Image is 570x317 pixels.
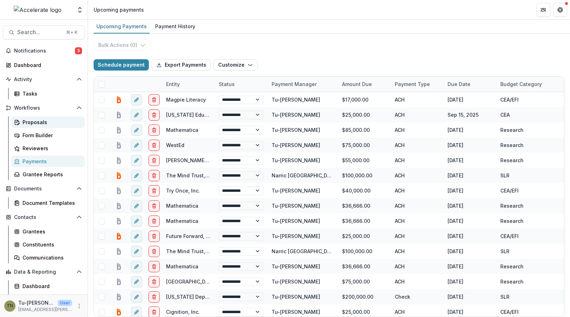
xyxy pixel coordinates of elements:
div: Proposals [23,118,79,126]
button: bill.com-connect [113,291,125,303]
a: Cignition, Inc. [166,309,200,315]
div: [DATE] [443,168,496,183]
button: bill.com-connect [113,231,125,242]
div: $75,000.00 [338,138,391,153]
a: The Mind Trust, Inc. [166,248,215,254]
div: Research [500,263,524,270]
div: Due Date [443,80,475,88]
div: Status [215,77,267,92]
div: Grantees [23,228,79,235]
div: Grantee Reports [23,171,79,178]
div: Reviewers [23,145,79,152]
div: Entity [162,77,215,92]
button: edit [131,185,142,196]
div: Status [215,80,239,88]
button: edit [131,291,142,303]
a: Document Templates [11,197,85,209]
div: Budget Category [496,77,566,92]
div: Budget Category [496,80,546,88]
button: bill.com-connect [113,215,125,227]
div: Due Date [443,77,496,92]
a: [US_STATE] Education Corps [166,112,236,118]
div: $100,000.00 [338,168,391,183]
div: Tu-[PERSON_NAME] [272,293,320,300]
a: Constituents [11,239,85,250]
div: $75,000.00 [338,274,391,289]
div: Tu-[PERSON_NAME] [272,232,320,240]
button: Customize [214,59,258,71]
span: Search... [17,29,62,36]
button: Export Payments [152,59,211,71]
button: delete [148,124,160,136]
a: Mathematica [166,218,198,224]
div: Payment Manager [267,80,321,88]
div: Amount Due [338,80,376,88]
button: delete [148,140,160,151]
a: Communications [11,252,85,263]
div: $55,000.00 [338,153,391,168]
a: Proposals [11,116,85,128]
div: SLR [500,172,509,179]
button: bill.com-connect [113,261,125,272]
div: ACH [391,244,443,259]
a: Future Forward, Inc. [166,233,215,239]
p: User [58,300,72,306]
div: Tu-[PERSON_NAME] [272,202,320,209]
a: Magpie Literacy [166,97,206,103]
div: [DATE] [443,183,496,198]
a: Payment History [152,20,198,33]
button: delete [148,231,160,242]
div: [DATE] [443,198,496,213]
a: Dashboard [11,280,85,292]
button: edit [131,261,142,272]
div: Payment Type [391,77,443,92]
button: Open Activity [3,74,85,85]
div: Tu-[PERSON_NAME] [272,111,320,118]
button: delete [148,155,160,166]
button: delete [148,291,160,303]
button: Open Documents [3,183,85,194]
a: Payments [11,156,85,167]
div: CEA/EFI [500,232,519,240]
button: edit [131,140,142,151]
div: [DATE] [443,259,496,274]
div: $200,000.00 [338,289,391,304]
div: CEA/EFI [500,187,519,194]
button: edit [131,276,142,287]
a: Mathematica [166,263,198,269]
button: edit [131,231,142,242]
div: $40,000.00 [338,183,391,198]
div: SLR [500,248,509,255]
div: Research [500,126,524,134]
div: Tu-[PERSON_NAME] [272,157,320,164]
button: bill.com-connect [113,170,125,181]
button: delete [148,200,160,212]
div: Tu-[PERSON_NAME] [272,141,320,149]
button: delete [148,170,160,181]
div: Payment History [152,21,198,31]
div: Entity [162,80,184,88]
span: Notifications [14,48,75,54]
div: Payment Manager [267,77,338,92]
div: Upcoming Payments [94,21,150,31]
div: Tu-[PERSON_NAME] [272,187,320,194]
div: Dashboard [23,282,79,290]
div: Narric [GEOGRAPHIC_DATA] [272,248,334,255]
span: Workflows [14,105,74,111]
button: Schedule payment [94,59,149,71]
div: $85,000.00 [338,122,391,138]
button: delete [148,276,160,287]
button: Open Contacts [3,212,85,223]
button: bill.com-connect [113,246,125,257]
button: delete [148,246,160,257]
div: Research [500,217,524,225]
div: [DATE] [443,213,496,228]
a: WestEd [166,142,184,148]
div: Document Templates [23,199,79,207]
div: $17,000.00 [338,92,391,107]
div: Tasks [23,90,79,97]
div: ACH [391,213,443,228]
div: CEA [500,111,510,118]
div: ACH [391,107,443,122]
